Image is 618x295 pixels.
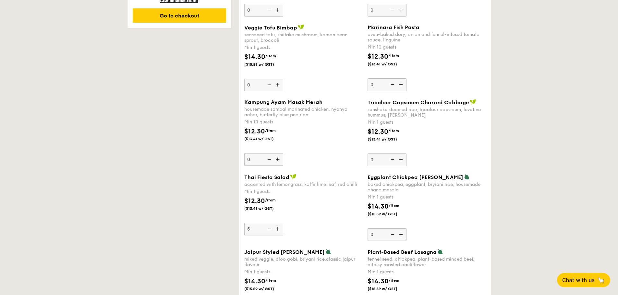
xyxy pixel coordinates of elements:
[368,228,406,241] input: Eggplant Chickpea [PERSON_NAME]baked chickpea, eggplant, bryiani rice, housemade chana masalaMin ...
[368,44,486,51] div: Min 10 guests
[244,286,288,291] span: ($15.59 w/ GST)
[265,54,276,58] span: /item
[368,278,389,285] span: $14.30
[244,136,288,142] span: ($13.41 w/ GST)
[244,188,362,195] div: Min 1 guests
[397,78,406,91] img: icon-add.58712e84.svg
[264,4,273,16] img: icon-reduce.1d2dbef1.svg
[368,53,388,61] span: $12.30
[368,137,412,142] span: ($13.41 w/ GST)
[368,269,486,275] div: Min 1 guests
[368,256,486,267] div: fennel seed, chickpea, plant-based minced beef, citrusy roasted cauliflower
[133,8,226,23] div: Go to checkout
[264,153,273,165] img: icon-reduce.1d2dbef1.svg
[244,79,283,91] input: Veggie Tofu Bimbapseasoned tofu, shiitake mushroom, korean bean sprout, broccoliMin 1 guests$14.3...
[368,78,406,91] input: Marinara Fish Pastaoven-baked dory, onion and fennel-infused tomato sauce, linguineMin 10 guests$...
[265,278,276,283] span: /item
[387,228,397,241] img: icon-reduce.1d2dbef1.svg
[437,249,443,255] img: icon-vegetarian.fe4039eb.svg
[244,174,289,180] span: Thai Fiesta Salad
[388,53,399,58] span: /item
[368,194,486,200] div: Min 1 guests
[244,4,283,17] input: $12.30($13.41 w/ GST)
[265,198,276,202] span: /item
[389,278,399,283] span: /item
[264,79,273,91] img: icon-reduce.1d2dbef1.svg
[244,153,283,166] input: Kampung Ayam Masak Merahhousemade sambal marinated chicken, nyonya achar, butterfly blue pea rice...
[244,32,362,43] div: seasoned tofu, shiitake mushroom, korean bean sprout, broccoli
[298,24,304,30] img: icon-vegan.f8ff3823.svg
[244,53,265,61] span: $14.30
[368,4,406,17] input: $12.30($13.41 w/ GST)
[244,197,265,205] span: $12.30
[368,107,486,118] div: sanshoku steamed rice, tricolour capsicum, levatine hummus, [PERSON_NAME]
[368,99,469,106] span: Tricolour Capsicum Charred Cabbage
[368,24,419,30] span: Marinara Fish Pasta
[557,273,610,287] button: Chat with us🦙
[273,153,283,165] img: icon-add.58712e84.svg
[388,129,399,133] span: /item
[244,249,325,255] span: Jaipur Styled [PERSON_NAME]
[597,277,605,284] span: 🦙
[387,4,397,16] img: icon-reduce.1d2dbef1.svg
[389,203,399,208] span: /item
[368,119,486,126] div: Min 1 guests
[464,174,470,180] img: icon-vegetarian.fe4039eb.svg
[325,249,331,255] img: icon-vegetarian.fe4039eb.svg
[368,203,389,210] span: $14.30
[244,256,362,267] div: mixed veggie, aloo gobi, briyani rice,classic jaipur flavour
[387,78,397,91] img: icon-reduce.1d2dbef1.svg
[368,128,388,136] span: $12.30
[244,62,288,67] span: ($15.59 w/ GST)
[244,99,322,105] span: Kampung Ayam Masak Merah
[244,107,362,118] div: housemade sambal marinated chicken, nyonya achar, butterfly blue pea rice
[265,128,276,133] span: /item
[397,153,406,166] img: icon-add.58712e84.svg
[244,278,265,285] span: $14.30
[290,174,297,180] img: icon-vegan.f8ff3823.svg
[273,4,283,16] img: icon-add.58712e84.svg
[273,79,283,91] img: icon-add.58712e84.svg
[368,286,412,291] span: ($15.59 w/ GST)
[387,153,397,166] img: icon-reduce.1d2dbef1.svg
[244,119,362,125] div: Min 10 guests
[244,128,265,135] span: $12.30
[368,182,486,193] div: baked chickpea, eggplant, bryiani rice, housemade chana masala
[273,223,283,235] img: icon-add.58712e84.svg
[368,32,486,43] div: oven-baked dory, onion and fennel-infused tomato sauce, linguine
[244,182,362,187] div: accented with lemongrass, kaffir lime leaf, red chilli
[470,99,476,105] img: icon-vegan.f8ff3823.svg
[244,223,283,235] input: Thai Fiesta Saladaccented with lemongrass, kaffir lime leaf, red chilliMin 1 guests$12.30/item($1...
[368,249,437,255] span: Plant-Based Beef Lasagna
[368,174,463,180] span: Eggplant Chickpea [PERSON_NAME]
[397,228,406,241] img: icon-add.58712e84.svg
[264,223,273,235] img: icon-reduce.1d2dbef1.svg
[368,62,412,67] span: ($13.41 w/ GST)
[244,269,362,275] div: Min 1 guests
[397,4,406,16] img: icon-add.58712e84.svg
[244,25,297,31] span: Veggie Tofu Bimbap
[368,211,412,217] span: ($15.59 w/ GST)
[244,206,288,211] span: ($13.41 w/ GST)
[244,44,362,51] div: Min 1 guests
[562,277,595,283] span: Chat with us
[368,153,406,166] input: Tricolour Capsicum Charred Cabbagesanshoku steamed rice, tricolour capsicum, levatine hummus, [PE...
